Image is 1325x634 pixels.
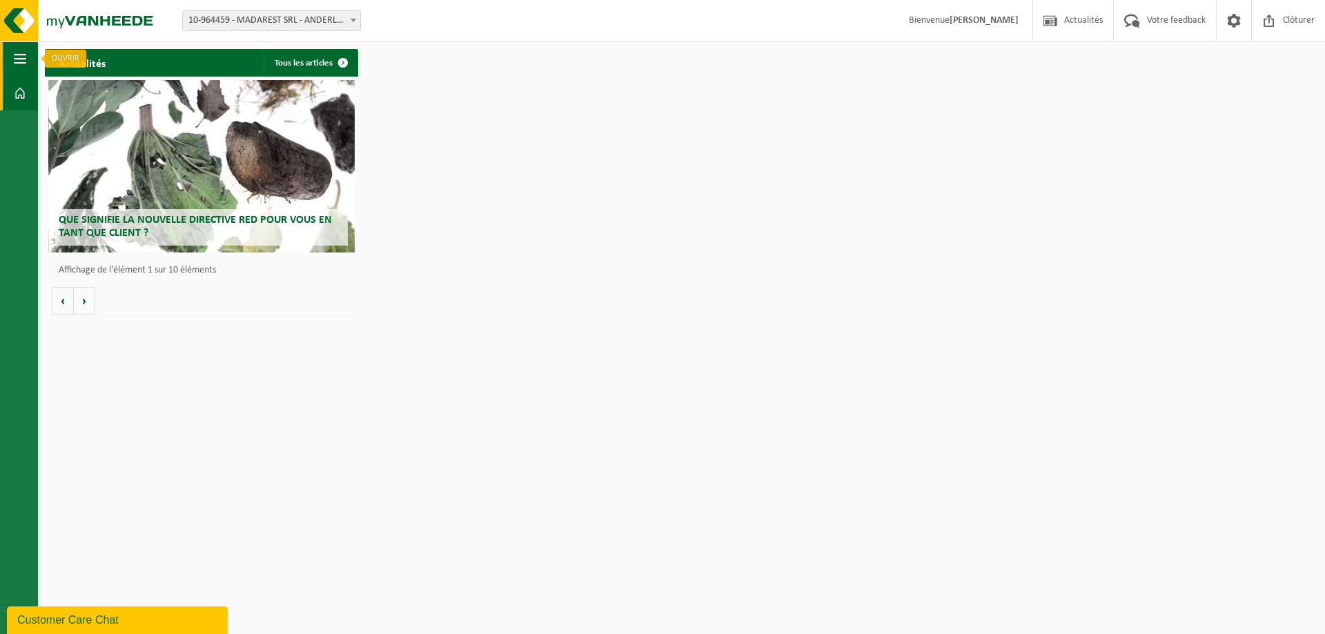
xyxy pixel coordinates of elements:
[264,49,357,77] a: Tous les articles
[183,11,360,30] span: 10-964459 - MADAREST SRL - ANDERLUES
[59,266,351,275] p: Affichage de l'élément 1 sur 10 éléments
[59,215,332,239] span: Que signifie la nouvelle directive RED pour vous en tant que client ?
[52,287,74,315] button: Vorige
[74,287,95,315] button: Volgende
[48,80,355,252] a: Que signifie la nouvelle directive RED pour vous en tant que client ?
[950,15,1019,26] strong: [PERSON_NAME]
[182,10,361,31] span: 10-964459 - MADAREST SRL - ANDERLUES
[7,604,230,634] iframe: chat widget
[45,49,119,76] h2: Actualités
